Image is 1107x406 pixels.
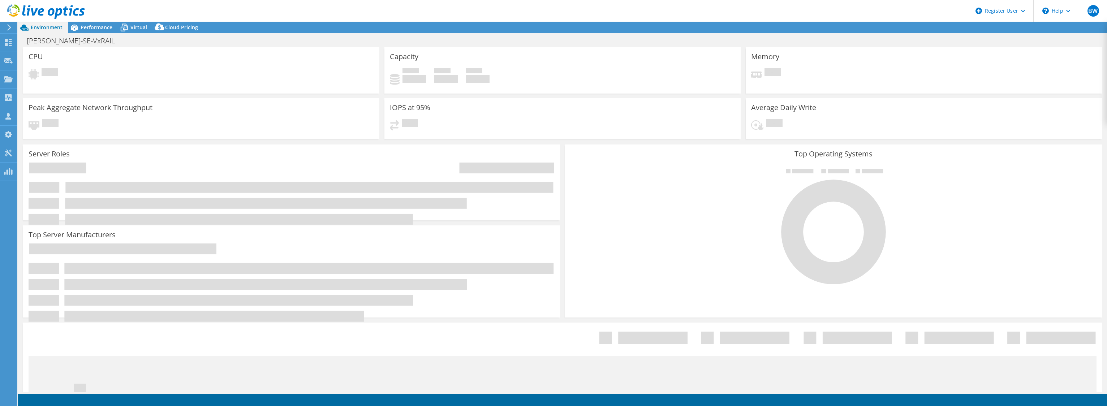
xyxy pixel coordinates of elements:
[434,68,451,75] span: Free
[766,119,783,129] span: Pending
[402,119,418,129] span: Pending
[42,119,59,129] span: Pending
[1042,8,1049,14] svg: \n
[434,75,458,83] h4: 0 GiB
[165,24,198,31] span: Cloud Pricing
[466,75,490,83] h4: 0 GiB
[764,68,781,78] span: Pending
[42,68,58,78] span: Pending
[29,53,43,61] h3: CPU
[1087,5,1099,17] span: BW
[29,231,116,239] h3: Top Server Manufacturers
[402,75,426,83] h4: 0 GiB
[29,150,70,158] h3: Server Roles
[466,68,482,75] span: Total
[402,68,419,75] span: Used
[570,150,1097,158] h3: Top Operating Systems
[390,104,430,112] h3: IOPS at 95%
[130,24,147,31] span: Virtual
[29,104,152,112] h3: Peak Aggregate Network Throughput
[31,24,63,31] span: Environment
[23,37,126,45] h1: [PERSON_NAME]-SE-VxRAIL
[751,53,779,61] h3: Memory
[390,53,418,61] h3: Capacity
[81,24,112,31] span: Performance
[751,104,816,112] h3: Average Daily Write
